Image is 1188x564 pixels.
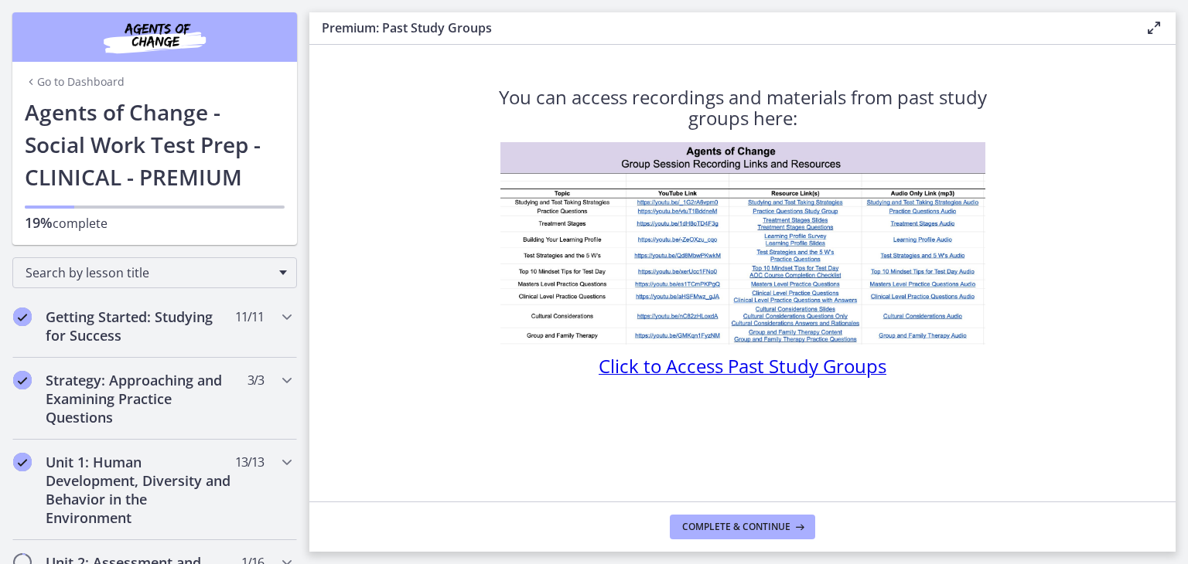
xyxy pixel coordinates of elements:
[46,307,234,345] h2: Getting Started: Studying for Success
[25,213,53,232] span: 19%
[62,19,247,56] img: Agents of Change
[322,19,1120,37] h3: Premium: Past Study Groups
[26,264,271,281] span: Search by lesson title
[12,257,297,288] div: Search by lesson title
[670,515,815,539] button: Complete & continue
[25,74,125,90] a: Go to Dashboard
[235,307,264,326] span: 11 / 11
[13,371,32,389] i: Completed
[46,453,234,527] h2: Unit 1: Human Development, Diversity and Behavior in the Environment
[682,521,790,533] span: Complete & continue
[235,453,264,471] span: 13 / 13
[13,453,32,471] i: Completed
[13,307,32,326] i: Completed
[25,213,285,233] p: complete
[25,96,285,193] h1: Agents of Change - Social Work Test Prep - CLINICAL - PREMIUM
[599,353,886,379] span: Click to Access Past Study Groups
[46,371,234,426] h2: Strategy: Approaching and Examining Practice Questions
[247,371,264,389] span: 3 / 3
[500,142,985,345] img: 1734296182395.jpeg
[499,84,987,131] span: You can access recordings and materials from past study groups here:
[599,360,886,377] a: Click to Access Past Study Groups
